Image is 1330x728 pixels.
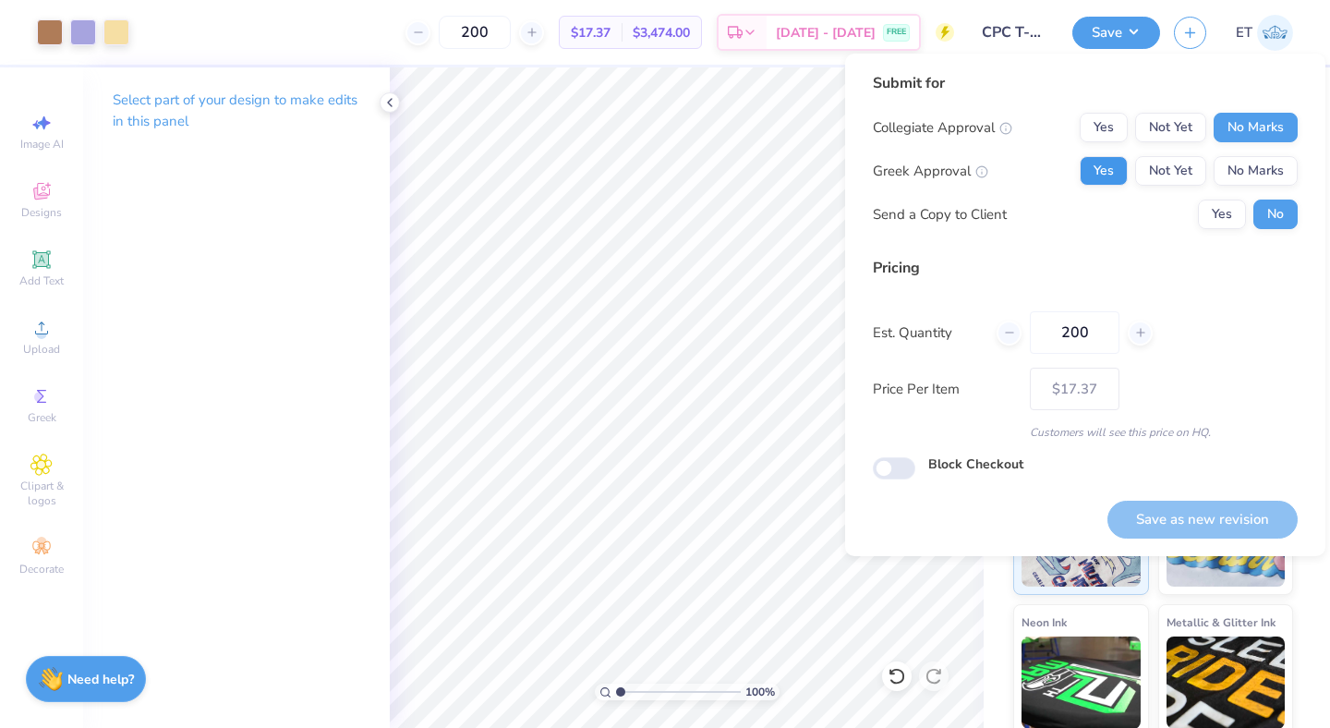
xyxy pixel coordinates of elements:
[1214,113,1298,142] button: No Marks
[776,23,876,42] span: [DATE] - [DATE]
[9,479,74,508] span: Clipart & logos
[873,161,988,182] div: Greek Approval
[1080,113,1128,142] button: Yes
[21,205,62,220] span: Designs
[873,72,1298,94] div: Submit for
[873,117,1012,139] div: Collegiate Approval
[19,562,64,576] span: Decorate
[1236,22,1252,43] span: ET
[1198,200,1246,229] button: Yes
[1030,311,1119,354] input: – –
[928,455,1023,474] label: Block Checkout
[28,410,56,425] span: Greek
[873,379,1016,400] label: Price Per Item
[1135,156,1206,186] button: Not Yet
[20,137,64,152] span: Image AI
[873,204,1007,225] div: Send a Copy to Client
[1253,200,1298,229] button: No
[1167,613,1276,632] span: Metallic & Glitter Ink
[67,671,134,688] strong: Need help?
[571,23,611,42] span: $17.37
[1135,113,1206,142] button: Not Yet
[873,322,983,344] label: Est. Quantity
[1072,17,1160,49] button: Save
[633,23,690,42] span: $3,474.00
[1257,15,1293,51] img: Elaina Thomas
[113,90,360,132] p: Select part of your design to make edits in this panel
[887,26,906,39] span: FREE
[19,273,64,288] span: Add Text
[1080,156,1128,186] button: Yes
[1214,156,1298,186] button: No Marks
[873,257,1298,279] div: Pricing
[23,342,60,357] span: Upload
[968,14,1058,51] input: Untitled Design
[1022,613,1067,632] span: Neon Ink
[745,684,775,700] span: 100 %
[873,424,1298,441] div: Customers will see this price on HQ.
[439,16,511,49] input: – –
[1236,15,1293,51] a: ET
